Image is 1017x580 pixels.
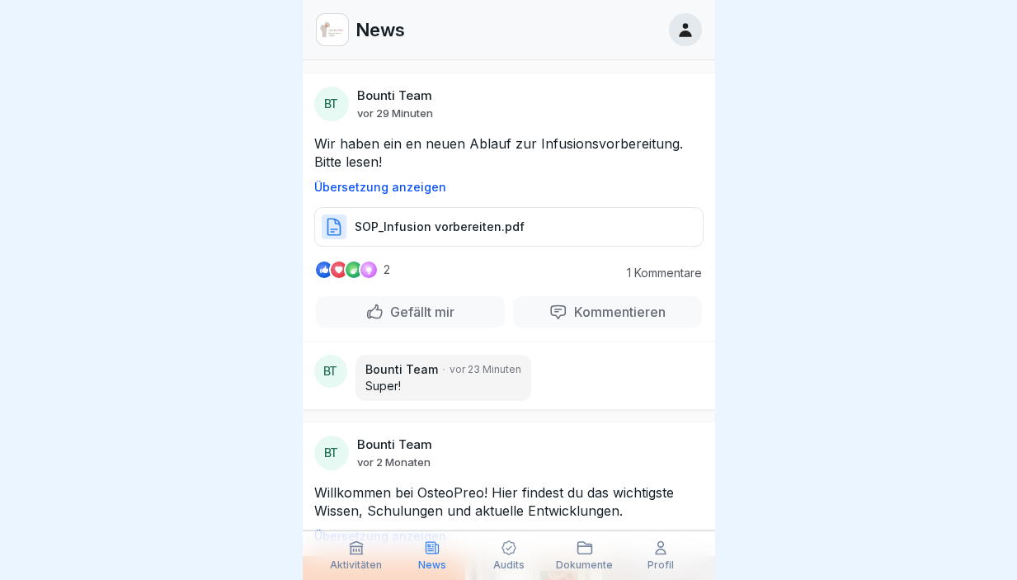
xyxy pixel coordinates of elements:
p: Wir haben ein en neuen Ablauf zur Infusionsvorbereitung. Bitte lesen! [314,134,704,171]
p: 1 Kommentare [611,266,702,280]
p: News [355,19,405,40]
p: Aktivitäten [330,559,382,571]
div: BT [314,436,349,470]
p: Gefällt mir [384,304,454,320]
p: Dokumente [556,559,613,571]
p: Profil [647,559,674,571]
p: Bounti Team [357,88,432,103]
p: Bounti Team [357,437,432,452]
p: Übersetzung anzeigen [314,181,704,194]
p: vor 2 Monaten [357,455,431,469]
div: BT [314,355,347,388]
img: i18p5vuhpbqlyhijy6iqyirw.png [317,14,348,45]
div: BT [314,87,349,121]
p: Kommentieren [567,304,666,320]
p: Bounti Team [365,361,438,378]
p: Super! [365,378,521,394]
p: News [418,559,446,571]
p: 2 [384,263,390,276]
p: Willkommen bei OsteoPreo! Hier findest du das wichtigste Wissen, Schulungen und aktuelle Entwickl... [314,483,704,520]
a: SOP_Infusion vorbereiten.pdf [314,226,704,243]
p: vor 23 Minuten [450,362,521,377]
p: Audits [493,559,525,571]
p: SOP_Infusion vorbereiten.pdf [355,219,525,235]
p: vor 29 Minuten [357,106,433,120]
p: Übersetzung anzeigen [314,530,704,543]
